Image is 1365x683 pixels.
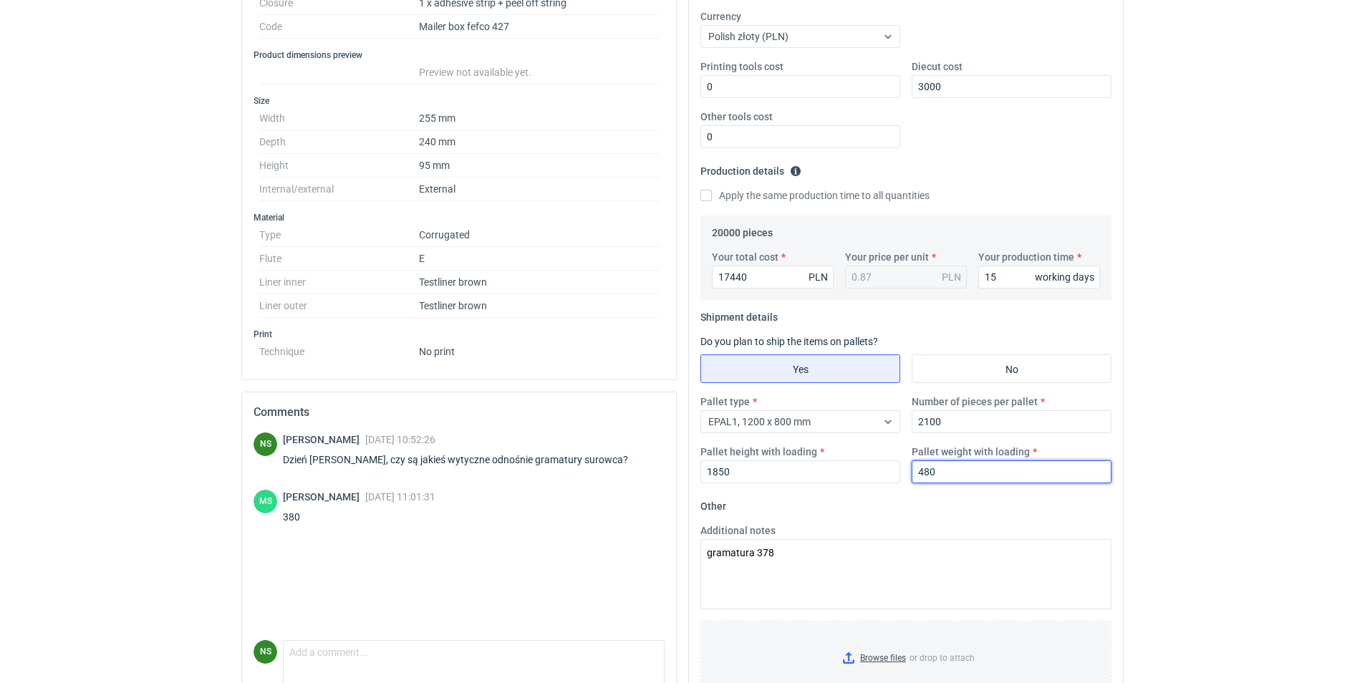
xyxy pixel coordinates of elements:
[845,250,929,264] label: Your price per unit
[283,510,435,524] div: 380
[419,223,659,247] dd: Corrugated
[978,266,1100,289] input: 0
[912,460,1111,483] input: 0
[419,340,659,357] dd: No print
[978,250,1074,264] label: Your production time
[254,404,665,421] h2: Comments
[254,640,277,664] div: Natalia Stępak
[254,49,665,61] h3: Product dimensions preview
[259,15,419,39] dt: Code
[700,59,783,74] label: Printing tools cost
[708,416,811,427] span: EPAL1, 1200 x 800 mm
[259,130,419,154] dt: Depth
[254,490,277,513] div: Maciej Sikora
[259,247,419,271] dt: Flute
[254,329,665,340] h3: Print
[254,95,665,107] h3: Size
[254,432,277,456] figcaption: NS
[700,75,900,98] input: 0
[1035,270,1094,284] div: working days
[254,640,277,664] figcaption: NS
[259,223,419,247] dt: Type
[700,460,900,483] input: 0
[700,336,878,347] label: Do you plan to ship the items on pallets?
[912,394,1038,409] label: Number of pieces per pallet
[254,432,277,456] div: Natalia Stępak
[259,154,419,178] dt: Height
[912,59,963,74] label: Diecut cost
[259,107,419,130] dt: Width
[259,294,419,318] dt: Liner outer
[700,495,726,512] legend: Other
[419,247,659,271] dd: E
[700,160,801,177] legend: Production details
[700,445,817,459] label: Pallet height with loading
[700,354,900,383] label: Yes
[712,266,834,289] input: 0
[419,15,659,39] dd: Mailer box fefco 427
[700,394,750,409] label: Pallet type
[259,178,419,201] dt: Internal/external
[700,523,776,538] label: Additional notes
[259,271,419,294] dt: Liner inner
[912,410,1111,433] input: 0
[365,491,435,503] span: [DATE] 11:01:31
[419,294,659,318] dd: Testliner brown
[254,212,665,223] h3: Material
[283,452,645,467] div: Dzień [PERSON_NAME], czy są jakieś wytyczne odnośnie gramatury surowca?
[419,178,659,201] dd: External
[254,490,277,513] figcaption: MS
[708,31,788,42] span: Polish złoty (PLN)
[912,354,1111,383] label: No
[700,306,778,323] legend: Shipment details
[700,539,1111,609] textarea: gramatura 378
[942,270,961,284] div: PLN
[419,271,659,294] dd: Testliner brown
[700,188,930,203] label: Apply the same production time to all quantities
[809,270,828,284] div: PLN
[419,130,659,154] dd: 240 mm
[419,154,659,178] dd: 95 mm
[700,9,741,24] label: Currency
[283,491,365,503] span: [PERSON_NAME]
[283,434,365,445] span: [PERSON_NAME]
[700,110,773,124] label: Other tools cost
[259,340,419,357] dt: Technique
[419,67,531,78] span: Preview not available yet.
[712,221,773,238] legend: 20000 pieces
[712,250,778,264] label: Your total cost
[912,75,1111,98] input: 0
[419,107,659,130] dd: 255 mm
[700,125,900,148] input: 0
[365,434,435,445] span: [DATE] 10:52:26
[912,445,1030,459] label: Pallet weight with loading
